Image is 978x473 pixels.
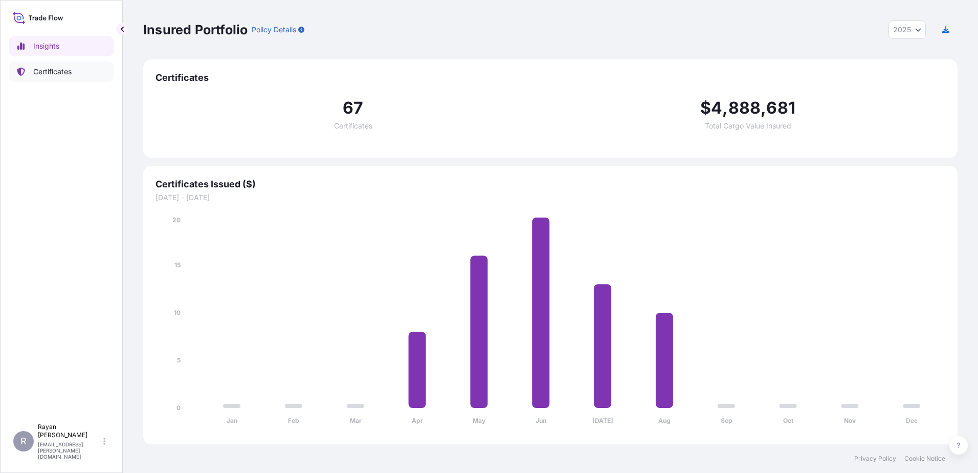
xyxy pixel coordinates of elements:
span: Certificates [334,122,372,130]
p: Insights [33,41,59,51]
span: , [722,100,728,116]
tspan: Apr [412,417,423,424]
a: Certificates [9,61,114,82]
span: Total Cargo Value Insured [705,122,791,130]
tspan: Nov [844,417,856,424]
tspan: 5 [177,356,181,364]
p: Policy Details [252,25,296,35]
tspan: Aug [658,417,671,424]
span: [DATE] - [DATE] [155,192,945,203]
a: Cookie Notice [904,455,945,463]
tspan: 10 [174,309,181,316]
span: Certificates Issued ($) [155,178,945,190]
p: Rayan [PERSON_NAME] [38,423,101,439]
span: 2025 [893,25,911,35]
span: 681 [766,100,795,116]
span: R [20,436,27,446]
span: 4 [711,100,722,116]
span: Certificates [155,72,945,84]
tspan: Jun [536,417,546,424]
tspan: Oct [783,417,794,424]
a: Privacy Policy [854,455,896,463]
tspan: Jan [227,417,237,424]
tspan: 0 [176,404,181,412]
a: Insights [9,36,114,56]
tspan: 20 [172,216,181,224]
tspan: Dec [906,417,918,424]
tspan: Feb [288,417,299,424]
span: 67 [343,100,363,116]
tspan: May [473,417,486,424]
tspan: Mar [350,417,362,424]
button: Year Selector [888,20,926,39]
tspan: 15 [174,261,181,269]
p: Certificates [33,67,72,77]
p: [EMAIL_ADDRESS][PERSON_NAME][DOMAIN_NAME] [38,441,101,460]
tspan: Sep [721,417,732,424]
span: 888 [728,100,761,116]
tspan: [DATE] [592,417,613,424]
span: $ [700,100,711,116]
span: , [761,100,766,116]
p: Insured Portfolio [143,21,248,38]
